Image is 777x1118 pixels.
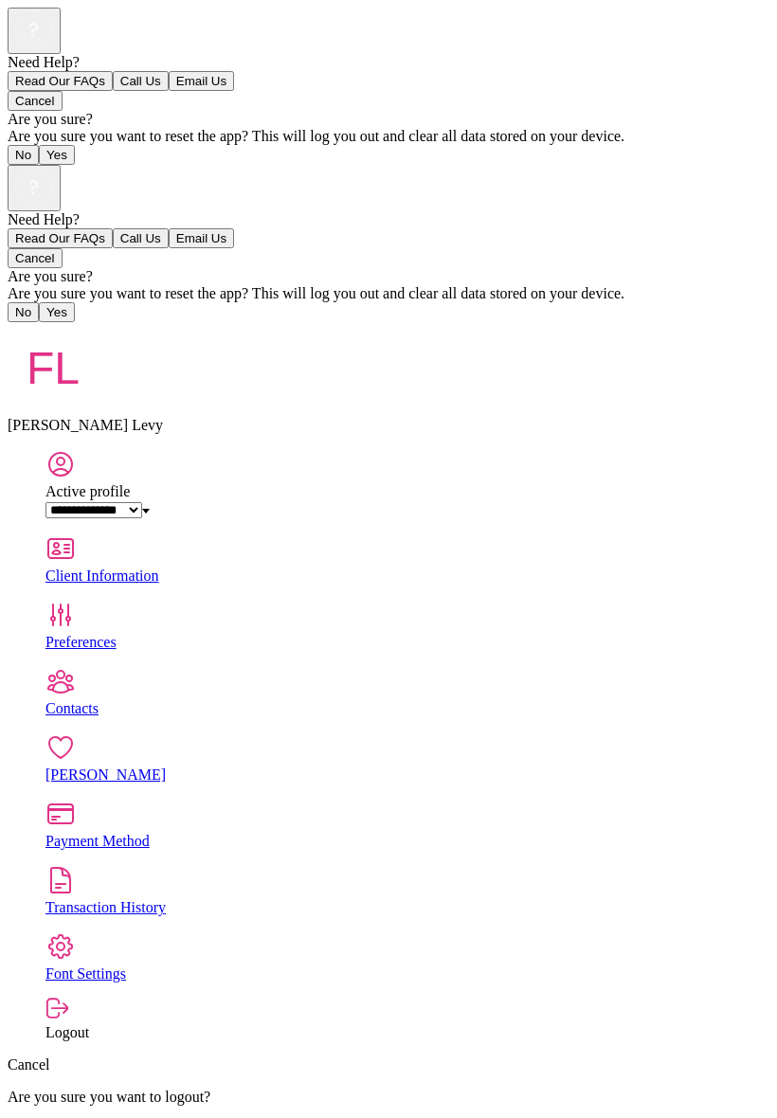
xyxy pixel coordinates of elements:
[45,732,769,784] a: [PERSON_NAME]
[113,71,169,91] button: Call Us
[45,600,769,651] a: Preferences
[45,833,769,850] div: Payment Method
[8,268,769,285] div: Are you sure?
[45,700,769,717] div: Contacts
[8,145,39,165] button: No
[8,302,39,322] button: No
[45,568,769,585] div: Client Information
[45,483,769,500] div: Active profile
[169,228,234,248] button: Email Us
[8,285,769,302] div: Are you sure you want to reset the app? This will log you out and clear all data stored on your d...
[45,965,769,983] div: Font Settings
[8,91,63,111] button: Cancel
[8,71,113,91] button: Read Our FAQs
[45,634,769,651] div: Preferences
[45,766,769,784] div: [PERSON_NAME]
[8,248,63,268] button: Cancel
[8,128,769,145] div: Are you sure you want to reset the app? This will log you out and clear all data stored on your d...
[113,228,169,248] button: Call Us
[45,931,769,983] a: Font Settings
[8,211,769,228] div: Need Help?
[45,865,769,916] a: Transaction History
[8,54,769,71] div: Need Help?
[8,111,769,128] div: Are you sure?
[8,1089,769,1106] p: Are you sure you want to logout?
[45,799,769,850] a: Payment Method
[169,71,234,91] button: Email Us
[45,1024,769,1041] div: Logout
[45,666,769,717] a: Contacts
[39,302,75,322] button: Yes
[45,899,769,916] div: Transaction History
[39,145,75,165] button: Yes
[8,228,113,248] button: Read Our FAQs
[45,533,769,585] a: Client Information
[8,417,769,434] div: [PERSON_NAME] Levy
[8,1056,49,1073] a: Cancel
[8,322,99,413] img: avatar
